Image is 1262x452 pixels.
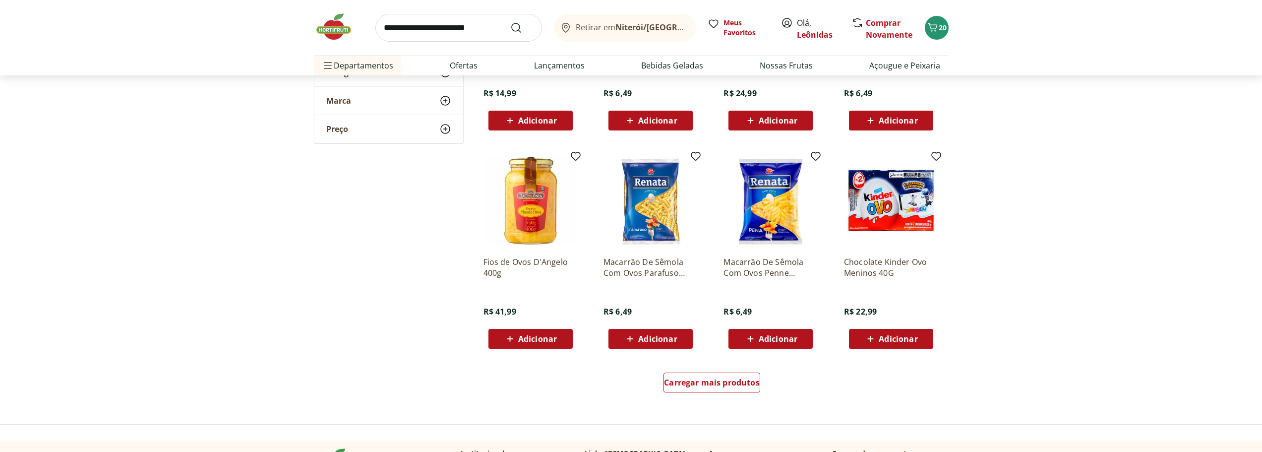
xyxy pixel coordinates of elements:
[510,22,534,34] button: Submit Search
[728,111,813,130] button: Adicionar
[375,14,542,42] input: search
[723,306,752,317] span: R$ 6,49
[483,257,578,278] a: Fios de Ovos D'Angelo 400g
[603,257,698,278] a: Macarrão De Sêmola Com Ovos Parafuso [PERSON_NAME] 500G
[576,23,685,32] span: Retirar em
[641,60,703,71] a: Bebidas Geladas
[759,335,797,343] span: Adicionar
[322,54,393,77] span: Departamentos
[844,306,877,317] span: R$ 22,99
[603,306,632,317] span: R$ 6,49
[518,117,557,125] span: Adicionar
[879,335,917,343] span: Adicionar
[844,257,938,278] a: Chocolate Kinder Ovo Meninos 40G
[759,117,797,125] span: Adicionar
[939,23,947,32] span: 20
[483,154,578,249] img: Fios de Ovos D'Angelo 400g
[797,29,833,40] a: Leônidas
[879,117,917,125] span: Adicionar
[483,88,516,99] span: R$ 14,99
[603,88,632,99] span: R$ 6,49
[326,96,351,106] span: Marca
[554,14,696,42] button: Retirar emNiterói/[GEOGRAPHIC_DATA]
[723,257,818,278] a: Macarrão De Sêmola Com Ovos Penne [PERSON_NAME] 500G
[488,329,573,349] button: Adicionar
[664,379,760,387] span: Carregar mais produtos
[723,88,756,99] span: R$ 24,99
[849,111,933,130] button: Adicionar
[708,18,769,38] a: Meus Favoritos
[615,22,728,33] b: Niterói/[GEOGRAPHIC_DATA]
[866,17,912,40] a: Comprar Novamente
[723,154,818,249] img: Macarrão De Sêmola Com Ovos Penne Renata Pacote 500G
[314,87,463,115] button: Marca
[322,54,334,77] button: Menu
[483,306,516,317] span: R$ 41,99
[723,18,769,38] span: Meus Favoritos
[797,17,841,41] span: Olá,
[608,329,693,349] button: Adicionar
[925,16,949,40] button: Carrinho
[518,335,557,343] span: Adicionar
[326,124,348,134] span: Preço
[728,329,813,349] button: Adicionar
[663,373,760,396] a: Carregar mais produtos
[844,154,938,249] img: Chocolate Kinder Ovo Meninos 40G
[450,60,478,71] a: Ofertas
[869,60,940,71] a: Açougue e Peixaria
[488,111,573,130] button: Adicionar
[844,88,872,99] span: R$ 6,49
[849,329,933,349] button: Adicionar
[608,111,693,130] button: Adicionar
[638,117,677,125] span: Adicionar
[314,12,363,42] img: Hortifruti
[603,154,698,249] img: Macarrão De Sêmola Com Ovos Parafuso Renata Pacote 500G
[760,60,813,71] a: Nossas Frutas
[534,60,585,71] a: Lançamentos
[638,335,677,343] span: Adicionar
[314,115,463,143] button: Preço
